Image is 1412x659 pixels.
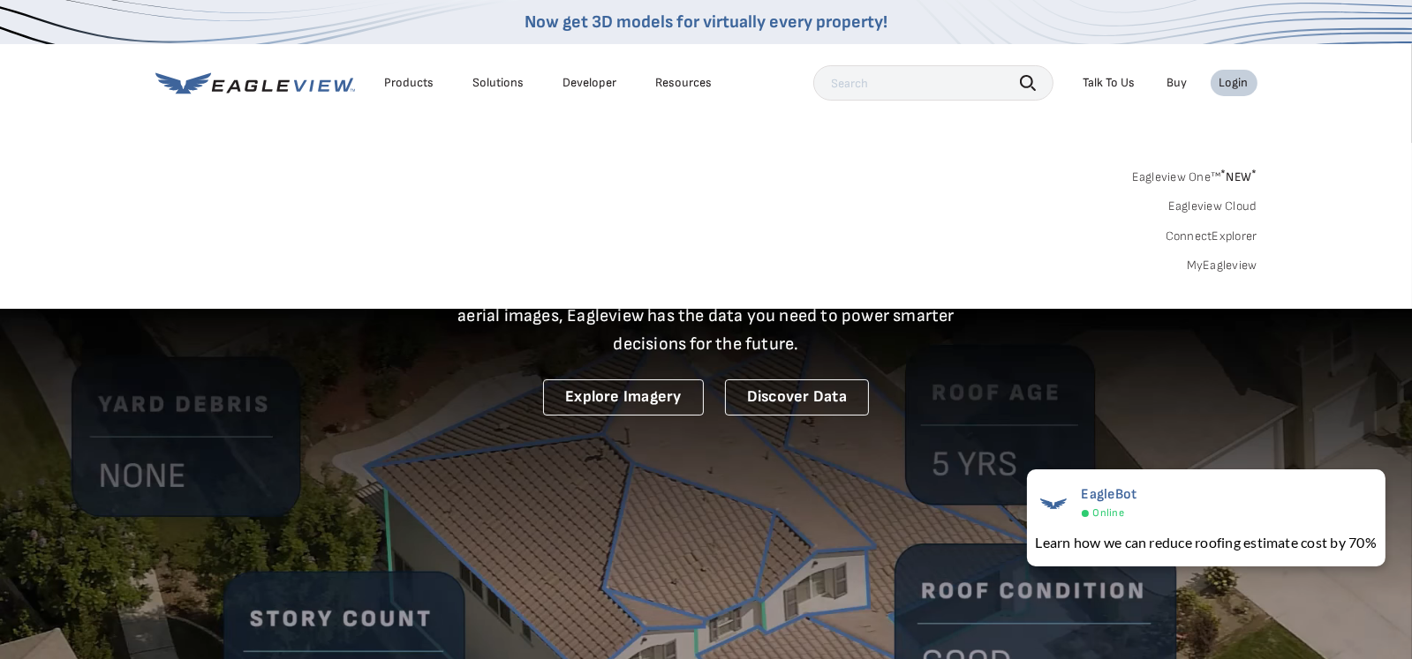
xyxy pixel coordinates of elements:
span: EagleBot [1082,486,1137,503]
a: Discover Data [725,379,869,416]
span: Online [1093,506,1124,520]
a: Explore Imagery [543,379,704,416]
div: Login [1219,75,1249,91]
div: Learn how we can reduce roofing estimate cost by 70% [1036,532,1377,553]
div: Solutions [473,75,525,91]
p: A new era starts here. Built on more than 3.5 billion high-resolution aerial images, Eagleview ha... [436,273,977,358]
a: Developer [563,75,617,91]
a: Eagleview Cloud [1168,198,1257,214]
div: Talk To Us [1084,75,1136,91]
div: Products [385,75,434,91]
a: ConnectExplorer [1166,228,1257,244]
a: Buy [1167,75,1188,91]
input: Search [813,65,1053,101]
div: Resources [656,75,713,91]
span: NEW [1220,169,1257,184]
a: Now get 3D models for virtually every property! [525,11,887,33]
a: MyEagleview [1187,258,1257,273]
a: Eagleview One™*NEW* [1132,164,1257,184]
img: EagleBot [1036,486,1071,521]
